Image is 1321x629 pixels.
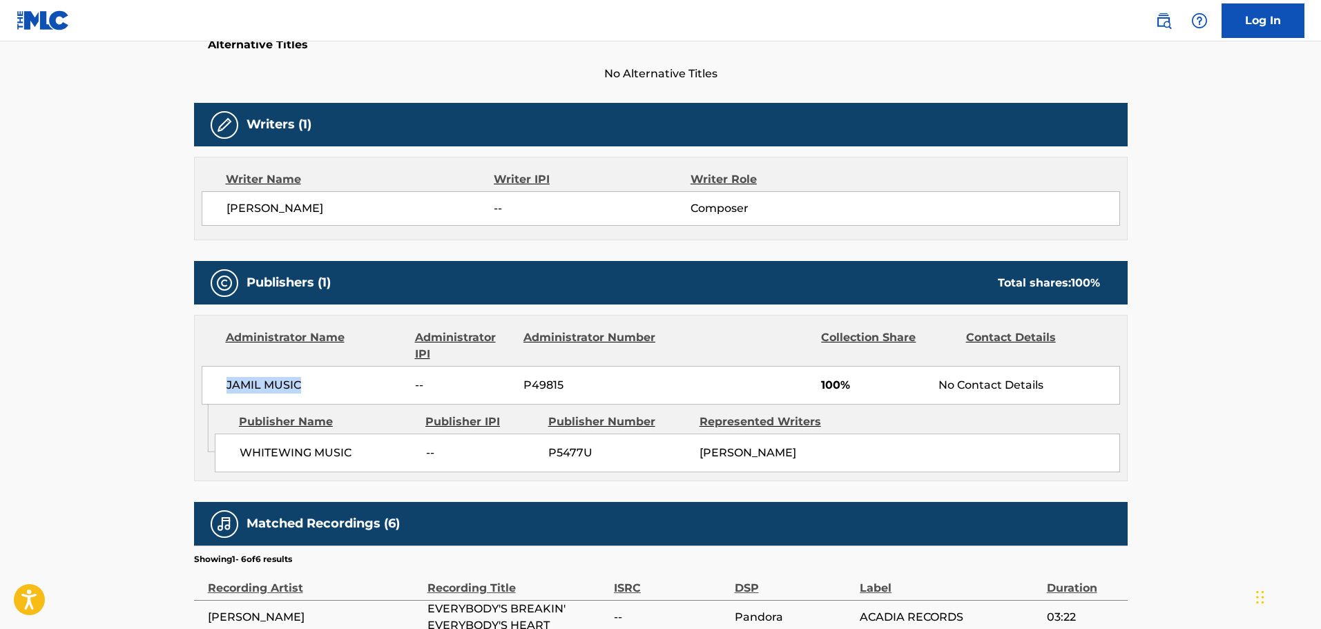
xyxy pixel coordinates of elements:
[494,171,691,188] div: Writer IPI
[208,38,1114,52] h5: Alternative Titles
[735,565,854,597] div: DSP
[998,275,1100,291] div: Total shares:
[415,377,513,394] span: --
[523,377,657,394] span: P49815
[700,414,840,430] div: Represented Writers
[494,200,690,217] span: --
[938,377,1119,394] div: No Contact Details
[614,609,728,626] span: --
[691,171,869,188] div: Writer Role
[821,377,928,394] span: 100%
[425,414,538,430] div: Publisher IPI
[194,553,292,565] p: Showing 1 - 6 of 6 results
[226,171,494,188] div: Writer Name
[700,446,796,459] span: [PERSON_NAME]
[240,445,416,461] span: WHITEWING MUSIC
[548,445,689,461] span: P5477U
[1256,577,1264,618] div: Drag
[426,445,538,461] span: --
[208,565,421,597] div: Recording Artist
[966,329,1100,362] div: Contact Details
[226,200,494,217] span: [PERSON_NAME]
[1222,3,1304,38] a: Log In
[860,609,1039,626] span: ACADIA RECORDS
[1047,565,1121,597] div: Duration
[821,329,955,362] div: Collection Share
[427,565,607,597] div: Recording Title
[523,329,657,362] div: Administrator Number
[216,516,233,532] img: Matched Recordings
[548,414,689,430] div: Publisher Number
[860,565,1039,597] div: Label
[226,329,405,362] div: Administrator Name
[216,275,233,291] img: Publishers
[691,200,869,217] span: Composer
[216,117,233,133] img: Writers
[247,516,400,532] h5: Matched Recordings (6)
[1071,276,1100,289] span: 100 %
[1047,609,1121,626] span: 03:22
[194,66,1128,82] span: No Alternative Titles
[1186,7,1213,35] div: Help
[247,275,331,291] h5: Publishers (1)
[239,414,415,430] div: Publisher Name
[17,10,70,30] img: MLC Logo
[226,377,405,394] span: JAMIL MUSIC
[247,117,311,133] h5: Writers (1)
[415,329,513,362] div: Administrator IPI
[735,609,854,626] span: Pandora
[614,565,728,597] div: ISRC
[208,609,421,626] span: [PERSON_NAME]
[1150,7,1177,35] a: Public Search
[1191,12,1208,29] img: help
[1252,563,1321,629] iframe: Chat Widget
[1155,12,1172,29] img: search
